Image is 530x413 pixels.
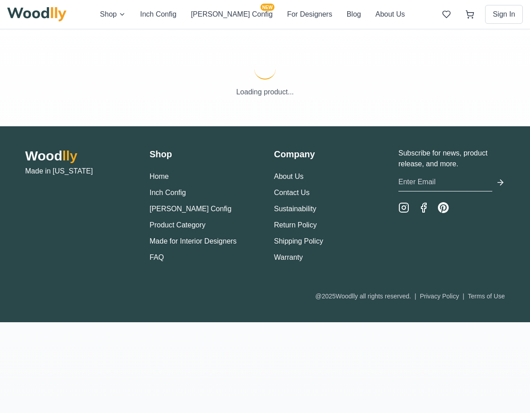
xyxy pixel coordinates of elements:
button: About Us [375,9,405,20]
button: Inch Config [140,9,177,20]
span: NEW [261,4,274,11]
a: Instagram [398,202,409,213]
span: | [463,293,464,300]
a: Return Policy [274,221,317,229]
button: Blog [347,9,361,20]
h3: Shop [150,148,256,160]
button: [PERSON_NAME] Config [150,204,231,214]
a: Pinterest [438,202,449,213]
button: [PERSON_NAME] ConfigNEW [191,9,273,20]
div: @ 2025 Woodlly all rights reserved. [315,292,505,301]
span: lly [62,148,77,163]
a: FAQ [150,253,164,261]
a: Sustainability [274,205,316,213]
img: Woodlly [7,7,66,22]
p: Subscribe for news, product release, and more. [398,148,505,169]
span: | [415,293,416,300]
a: Warranty [274,253,303,261]
p: Loading product... [7,87,523,98]
button: For Designers [287,9,332,20]
a: Shipping Policy [274,237,323,245]
a: Product Category [150,221,206,229]
button: Shop [100,9,126,20]
a: About Us [274,173,304,180]
h2: Wood [25,148,132,164]
a: Made for Interior Designers [150,237,237,245]
a: Facebook [418,202,429,213]
a: Terms of Use [468,293,505,300]
a: Privacy Policy [420,293,459,300]
a: Contact Us [274,189,309,196]
button: Sign In [485,5,523,24]
a: Home [150,173,169,180]
p: Made in [US_STATE] [25,166,132,177]
h3: Company [274,148,380,160]
button: Inch Config [150,187,186,198]
input: Enter Email [398,173,492,191]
